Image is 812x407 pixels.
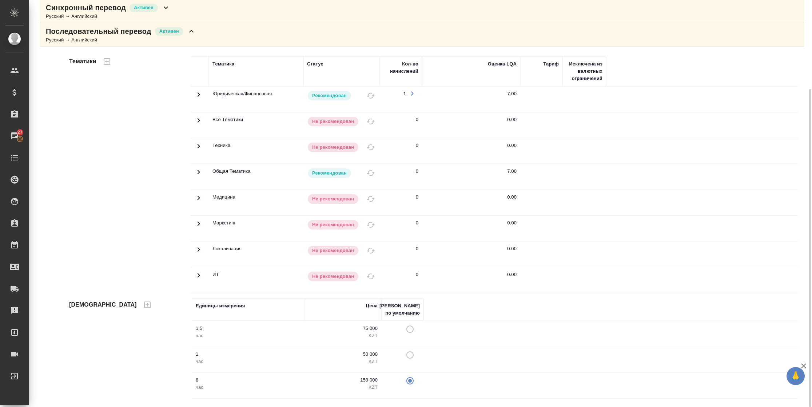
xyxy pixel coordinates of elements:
p: Активен [134,4,154,11]
p: KZT [309,384,378,391]
td: Техника [209,138,303,164]
p: час [196,384,301,391]
p: Не рекомендован [312,247,354,254]
div: Оценка LQA [488,60,517,68]
div: 0 [416,116,418,123]
div: 0 [416,271,418,278]
p: Не рекомендован [312,273,354,280]
p: Активен [159,28,179,35]
p: Последовательный перевод [46,26,151,36]
div: Цена [366,302,378,310]
p: Синхронный перевод [46,3,126,13]
div: Кол-во начислений [383,60,418,75]
div: [PERSON_NAME] по умолчанию [379,302,420,317]
div: 0 [416,168,418,175]
p: час [196,358,301,365]
div: Единицы измерения [196,302,245,310]
td: Юридическая/Финансовая [209,87,303,112]
p: KZT [309,332,378,339]
p: 8 [196,376,301,384]
td: Общая Тематика [209,164,303,189]
div: Статус [307,60,323,68]
td: 0.00 [422,190,520,215]
div: 0 [416,142,418,149]
span: 27 [13,129,27,136]
p: Не рекомендован [312,118,354,125]
td: 0.00 [422,112,520,138]
div: Русский → Английский [46,13,170,20]
p: 75 000 [309,325,378,332]
p: 1,5 [196,325,301,332]
p: Рекомендован [312,169,347,177]
div: 0 [416,193,418,201]
div: 0 [416,245,418,252]
td: Локализация [209,242,303,267]
td: 7.00 [422,87,520,112]
div: 1 [403,90,406,97]
td: ИТ [209,267,303,293]
span: Toggle Row Expanded [194,198,203,203]
td: Все Тематики [209,112,303,138]
span: Toggle Row Expanded [194,172,203,177]
p: Не рекомендован [312,221,354,228]
td: 0.00 [422,216,520,241]
td: 0.00 [422,138,520,164]
p: Не рекомендован [312,144,354,151]
span: Toggle Row Expanded [194,146,203,152]
h4: Тематики [69,57,96,66]
div: 0 [416,219,418,227]
td: Медицина [209,190,303,215]
p: 150 000 [309,376,378,384]
div: Исключена из валютных ограничений [566,60,602,82]
td: Маркетинг [209,216,303,241]
p: час [196,332,301,339]
a: 27 [2,127,27,145]
p: Рекомендован [312,92,347,99]
div: Русский → Английский [46,36,196,44]
p: 50 000 [309,351,378,358]
h4: [DEMOGRAPHIC_DATA] [69,300,137,309]
span: Toggle Row Expanded [194,120,203,126]
p: Не рекомендован [312,195,354,203]
span: 🙏 [789,368,802,384]
p: 1 [196,351,301,358]
td: 0.00 [422,242,520,267]
div: Тематика [212,60,234,68]
button: Открыть работы [406,87,418,100]
button: 🙏 [787,367,805,385]
div: Тариф [543,60,559,68]
span: Toggle Row Expanded [194,95,203,100]
td: 0.00 [422,267,520,293]
span: Toggle Row Expanded [194,275,203,281]
p: KZT [309,358,378,365]
div: Последовательный переводАктивенРусский → Английский [40,23,804,47]
span: Toggle Row Expanded [194,224,203,229]
span: Toggle Row Expanded [194,250,203,255]
td: 7.00 [422,164,520,189]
